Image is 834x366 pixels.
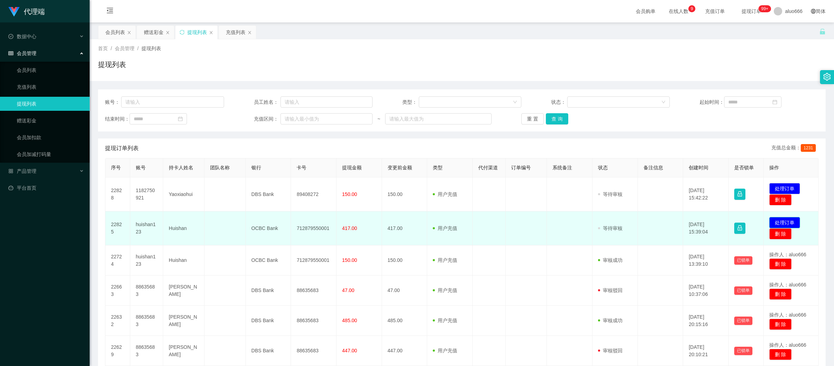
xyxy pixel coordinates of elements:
[105,245,130,276] td: 22724
[769,258,792,270] button: 删 除
[598,191,623,197] span: 等待审核
[246,336,291,366] td: DBS Bank
[734,189,745,200] button: 图标: lock
[769,217,800,228] button: 处理订单
[105,336,130,366] td: 22629
[644,165,663,170] span: 备注信息
[598,165,608,170] span: 状态
[433,225,457,231] span: 用户充值
[689,165,708,170] span: 创建时间
[187,26,207,39] div: 提现列表
[8,168,36,174] span: 产品管理
[248,30,252,35] i: 图标: close
[130,177,163,211] td: 1182750921
[210,165,230,170] span: 团队名称
[178,116,183,121] i: 图标: calendar
[342,225,357,231] span: 417.00
[163,245,204,276] td: Huishan
[771,144,819,152] div: 充值总金额：
[17,80,84,94] a: 充值列表
[769,228,792,239] button: 删 除
[163,306,204,336] td: [PERSON_NAME]
[433,348,457,353] span: 用户充值
[8,8,45,14] a: 代理端
[130,211,163,245] td: huishan123
[291,245,336,276] td: 712879550001
[115,46,134,51] span: 会员管理
[734,223,745,234] button: 图标: lock
[254,99,280,106] span: 员工姓名：
[17,147,84,161] a: 会员加减打码量
[342,287,354,293] span: 47.00
[209,30,213,35] i: 图标: close
[511,165,531,170] span: 订单编号
[136,165,146,170] span: 账号
[291,336,336,366] td: 88635683
[130,306,163,336] td: 88635683
[342,257,357,263] span: 150.00
[163,177,204,211] td: Yaoxiaohui
[130,245,163,276] td: huishan123
[8,7,20,17] img: logo.9652507e.png
[111,165,121,170] span: 序号
[246,211,291,245] td: OCBC Bank
[246,306,291,336] td: DBS Bank
[521,113,544,124] button: 重 置
[683,306,729,336] td: [DATE] 20:15:16
[163,336,204,366] td: [PERSON_NAME]
[738,9,765,14] span: 提现订单
[734,256,752,265] button: 已锁单
[734,286,752,295] button: 已锁单
[8,169,13,174] i: 图标: appstore-o
[291,306,336,336] td: 88635683
[280,96,373,108] input: 请输入
[769,194,792,205] button: 删 除
[598,287,623,293] span: 审核驳回
[8,34,13,39] i: 图标: check-circle-o
[17,63,84,77] a: 会员列表
[254,115,280,123] span: 充值区间：
[17,130,84,144] a: 会员加扣款
[180,30,185,35] i: 图标: sync
[8,34,36,39] span: 数据中心
[17,97,84,111] a: 提现列表
[342,165,362,170] span: 提现金额
[166,30,170,35] i: 图标: close
[661,100,666,105] i: 图标: down
[121,96,224,108] input: 请输入
[8,181,84,195] a: 图标: dashboard平台首页
[144,26,164,39] div: 赠送彩金
[665,9,692,14] span: 在线人数
[342,318,357,323] span: 485.00
[700,99,724,106] span: 起始时间：
[734,347,752,355] button: 已锁单
[297,165,306,170] span: 卡号
[683,177,729,211] td: [DATE] 15:42:22
[382,245,428,276] td: 150.00
[433,165,443,170] span: 类型
[402,99,419,106] span: 类型：
[137,46,139,51] span: /
[598,225,623,231] span: 等待审核
[105,115,130,123] span: 结束时间：
[598,318,623,323] span: 审核成功
[734,317,752,325] button: 已锁单
[105,177,130,211] td: 22828
[385,113,492,124] input: 请输入最大值为
[433,318,457,323] span: 用户充值
[246,276,291,306] td: DBS Bank
[105,211,130,245] td: 22825
[130,336,163,366] td: 88635683
[513,100,517,105] i: 图标: down
[433,191,457,197] span: 用户充值
[98,0,122,23] i: 图标: menu-fold
[280,113,373,124] input: 请输入最小值为
[382,276,428,306] td: 47.00
[382,306,428,336] td: 485.00
[823,73,831,81] i: 图标: setting
[769,282,806,287] span: 操作人：aluo666
[251,165,261,170] span: 银行
[551,99,568,106] span: 状态：
[769,252,806,257] span: 操作人：aluo666
[388,165,412,170] span: 变更前金额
